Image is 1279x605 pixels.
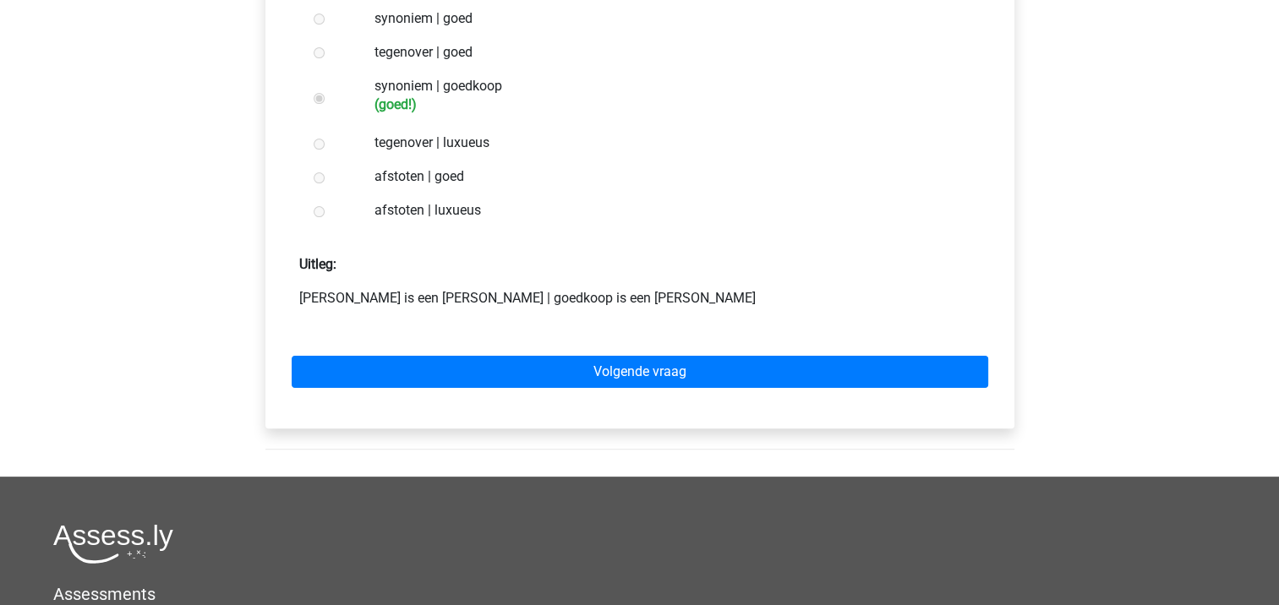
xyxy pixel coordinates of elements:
img: Assessly logo [53,524,173,564]
label: afstoten | luxueus [374,200,959,221]
label: tegenover | goed [374,42,959,63]
label: synoniem | goed [374,8,959,29]
h5: Assessments [53,584,1226,604]
label: synoniem | goedkoop [374,76,959,112]
strong: Uitleg: [299,256,336,272]
a: Volgende vraag [292,356,988,388]
h6: (goed!) [374,96,959,112]
label: afstoten | goed [374,166,959,187]
label: tegenover | luxueus [374,133,959,153]
p: [PERSON_NAME] is een [PERSON_NAME] | goedkoop is een [PERSON_NAME] [299,288,981,308]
